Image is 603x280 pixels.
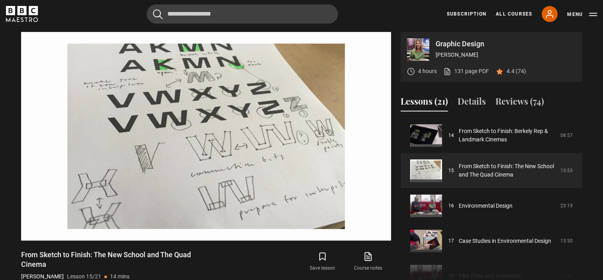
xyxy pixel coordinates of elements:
[153,9,163,19] button: Submit the search query
[436,51,576,59] p: [PERSON_NAME]
[459,127,556,144] a: From Sketch to Finish: Berkely Rep & Landmark Cinemas
[496,10,532,18] a: All Courses
[418,67,437,75] p: 4 hours
[443,67,489,75] a: 131 page PDF
[459,162,556,179] a: From Sketch to Finish: The New School and The Quad Cinema
[459,202,513,210] a: Environmental Design
[300,250,345,273] button: Save lesson
[436,40,576,48] p: Graphic Design
[459,237,551,245] a: Case Studies in Environmental Design
[507,67,526,75] p: 4.4 (74)
[147,4,338,24] input: Search
[458,95,486,111] button: Details
[21,32,391,240] video-js: Video Player
[495,95,544,111] button: Reviews (74)
[6,6,38,22] svg: BBC Maestro
[567,10,597,18] button: Toggle navigation
[21,250,200,269] h1: From Sketch to Finish: The New School and The Quad Cinema
[401,95,448,111] button: Lessons (21)
[447,10,486,18] a: Subscription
